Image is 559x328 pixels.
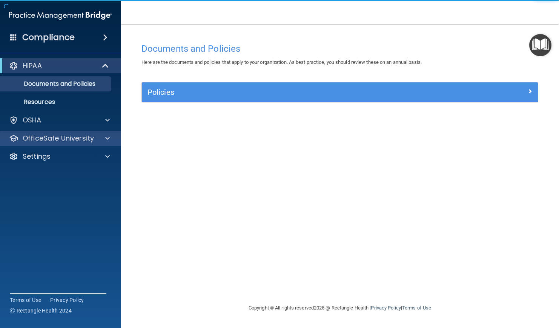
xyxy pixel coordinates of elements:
a: Policies [147,86,532,98]
a: Terms of Use [10,296,41,304]
p: HIPAA [23,61,42,70]
p: Settings [23,152,51,161]
a: Terms of Use [402,305,431,311]
a: HIPAA [9,61,109,70]
p: OSHA [23,116,41,125]
h5: Policies [147,88,433,96]
img: PMB logo [9,8,112,23]
div: Copyright © All rights reserved 2025 @ Rectangle Health | | [202,296,478,320]
p: Documents and Policies [5,80,108,88]
a: OSHA [9,116,110,125]
p: Resources [5,98,108,106]
p: OfficeSafe University [23,134,94,143]
span: Here are the documents and policies that apply to your organization. As best practice, you should... [141,59,422,65]
h4: Compliance [22,32,75,43]
h4: Documents and Policies [141,44,538,54]
a: Privacy Policy [371,305,401,311]
button: Open Resource Center [529,34,551,56]
a: OfficeSafe University [9,134,110,143]
a: Privacy Policy [50,296,84,304]
span: Ⓒ Rectangle Health 2024 [10,307,72,314]
a: Settings [9,152,110,161]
